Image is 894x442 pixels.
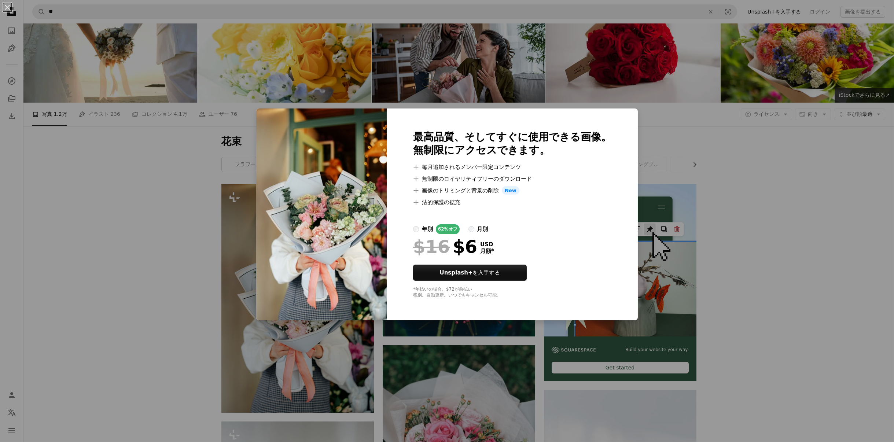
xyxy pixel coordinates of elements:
li: 無制限のロイヤリティフリーのダウンロード [413,174,611,183]
input: 年別62%オフ [413,226,419,232]
div: 月別 [477,225,488,233]
div: 62% オフ [436,224,460,234]
div: *年払いの場合、 $72 が前払い 税別。自動更新。いつでもキャンセル可能。 [413,287,611,298]
span: New [502,186,519,195]
img: premium_photo-1677005708723-c0dabb815e4b [256,108,387,321]
li: 毎月追加されるメンバー限定コンテンツ [413,163,611,172]
span: USD [480,241,494,248]
strong: Unsplash+ [440,269,473,276]
li: 画像のトリミングと背景の削除 [413,186,611,195]
li: 法的保護の拡充 [413,198,611,207]
div: 年別 [422,225,433,233]
div: $6 [413,237,477,256]
input: 月別 [468,226,474,232]
span: $16 [413,237,450,256]
h2: 最高品質、そしてすぐに使用できる画像。 無制限にアクセスできます。 [413,130,611,157]
button: Unsplash+を入手する [413,265,527,281]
